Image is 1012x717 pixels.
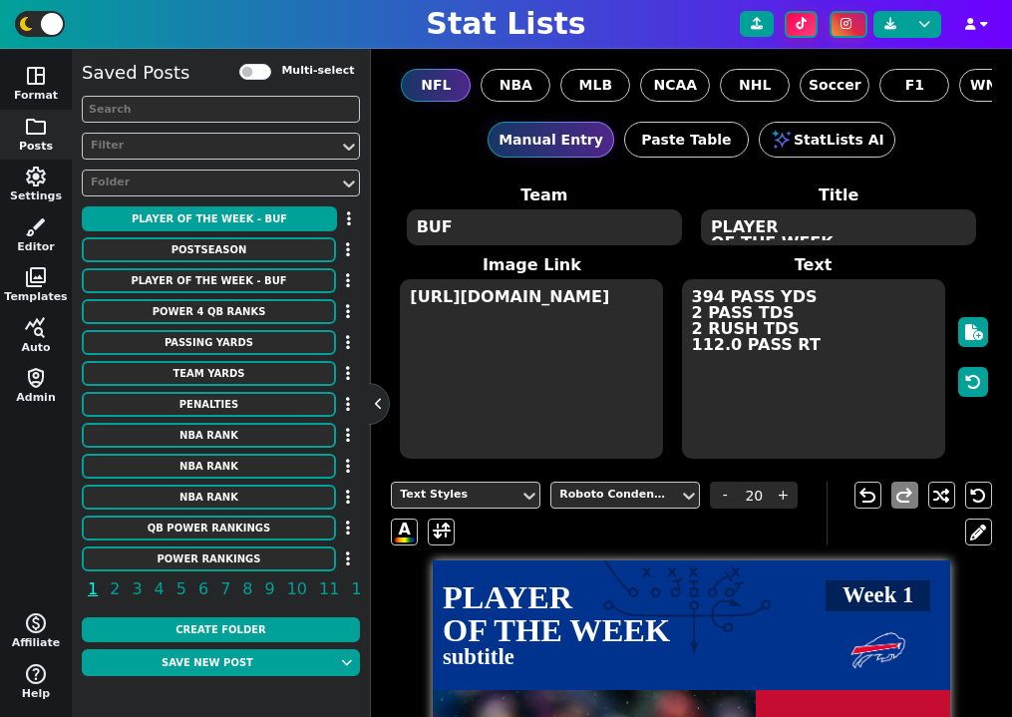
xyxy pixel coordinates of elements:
[107,576,123,601] span: 2
[82,617,360,642] button: Create Folder
[682,279,945,459] textarea: 394 PASS YDS 2 PASS TDS 2 RUSH TDS 112.0 PASS RT
[407,209,682,245] textarea: BUF
[91,138,331,155] div: Filter
[426,6,585,42] h1: Stat Lists
[809,75,861,96] span: Soccer
[262,576,278,601] span: 9
[854,482,881,509] button: undo
[855,484,879,508] span: undo
[195,576,211,601] span: 6
[768,482,798,509] span: +
[624,122,749,158] button: Paste Table
[24,611,48,635] span: monetization_on
[759,122,895,158] button: StatLists AI
[400,487,511,504] div: Text Styles
[391,253,672,277] label: Image Link
[400,279,663,459] textarea: [URL][DOMAIN_NAME]
[82,62,189,84] h5: Saved Posts
[24,316,48,340] span: query_stats
[82,206,337,231] button: PLAYER OF THE WEEK - BUF
[24,662,48,686] span: help
[348,576,374,601] span: 12
[905,75,924,96] span: F1
[284,576,310,601] span: 10
[892,484,916,508] span: redo
[82,330,336,355] button: Passing Yards
[91,175,331,191] div: Folder
[488,122,614,158] button: Manual Entry
[281,63,354,80] label: Multi-select
[82,649,333,676] button: Save new post
[82,454,336,479] button: NBA RANK
[152,576,168,601] span: 4
[173,576,189,601] span: 5
[239,576,255,601] span: 8
[217,576,233,601] span: 7
[710,482,740,509] span: -
[421,75,451,96] span: NFL
[891,482,918,509] button: redo
[739,75,771,96] span: NHL
[24,366,48,390] span: shield_person
[82,299,336,324] button: POWER 4 QB RANKS
[82,361,336,386] button: Team Yards
[82,423,336,448] button: NBA RANK
[653,75,697,96] span: NCAA
[82,237,336,262] button: POSTSEASON
[82,392,336,417] button: Penalties
[24,115,48,139] span: folder
[85,576,101,601] span: 1
[82,268,336,293] button: PLAYER OF THE WEEK - BUF
[24,64,48,88] span: space_dashboard
[24,165,48,188] span: settings
[24,215,48,239] span: brush
[500,75,532,96] span: NBA
[82,516,336,540] button: QB POWER RANKINGS
[559,487,671,504] div: Roboto Condensed
[579,75,613,96] span: MLB
[673,253,954,277] label: Text
[692,183,986,207] label: Title
[82,96,360,123] input: Search
[24,265,48,289] span: photo_library
[397,183,691,207] label: Team
[82,485,336,510] button: NBA RANK
[82,546,336,571] button: Power Rankings
[129,576,145,601] span: 3
[316,576,342,601] span: 11
[701,209,976,245] textarea: PLAYER OF THE WEEK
